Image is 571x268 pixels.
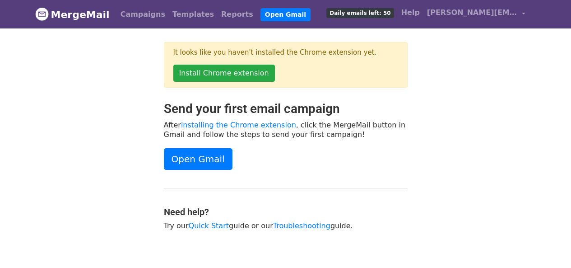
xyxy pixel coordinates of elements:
[181,121,296,129] a: installing the Chrome extension
[35,7,49,21] img: MergeMail logo
[173,65,275,82] a: Install Chrome extension
[117,5,169,24] a: Campaigns
[273,221,330,230] a: Troubleshooting
[164,207,408,217] h4: Need help?
[164,101,408,117] h2: Send your first email campaign
[260,8,311,21] a: Open Gmail
[189,221,229,230] a: Quick Start
[326,8,394,18] span: Daily emails left: 50
[427,7,517,18] span: [PERSON_NAME][EMAIL_ADDRESS][DOMAIN_NAME]
[323,4,397,22] a: Daily emails left: 50
[423,4,529,25] a: [PERSON_NAME][EMAIL_ADDRESS][DOMAIN_NAME]
[398,4,423,22] a: Help
[164,120,408,139] p: After , click the MergeMail button in Gmail and follow the steps to send your first campaign!
[35,5,110,24] a: MergeMail
[169,5,218,24] a: Templates
[164,221,408,230] p: Try our guide or our guide.
[164,148,232,170] a: Open Gmail
[173,48,398,57] p: It looks like you haven't installed the Chrome extension yet.
[218,5,257,24] a: Reports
